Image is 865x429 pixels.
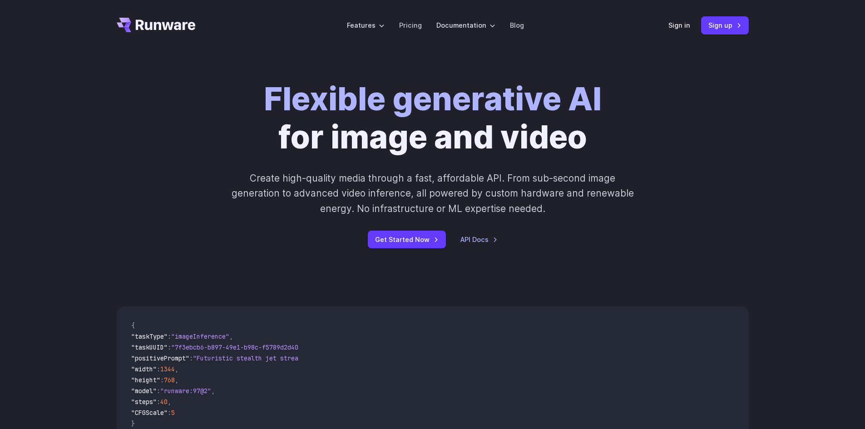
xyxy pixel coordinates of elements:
p: Create high-quality media through a fast, affordable API. From sub-second image generation to adv... [230,171,635,216]
span: : [168,409,171,417]
span: : [157,365,160,373]
span: : [160,376,164,384]
span: , [175,365,178,373]
span: : [189,354,193,362]
span: "taskType" [131,332,168,340]
span: "CFGScale" [131,409,168,417]
span: : [168,343,171,351]
span: "width" [131,365,157,373]
a: Blog [510,20,524,30]
span: { [131,321,135,330]
label: Features [347,20,385,30]
span: "runware:97@2" [160,387,211,395]
span: } [131,419,135,428]
span: "7f3ebcb6-b897-49e1-b98c-f5789d2d40d7" [171,343,309,351]
span: : [157,398,160,406]
span: , [175,376,178,384]
span: "height" [131,376,160,384]
span: "Futuristic stealth jet streaking through a neon-lit cityscape with glowing purple exhaust" [193,354,524,362]
span: 5 [171,409,175,417]
span: "imageInference" [171,332,229,340]
a: Get Started Now [368,231,446,248]
span: "model" [131,387,157,395]
span: 768 [164,376,175,384]
span: "positivePrompt" [131,354,189,362]
span: : [157,387,160,395]
span: "taskUUID" [131,343,168,351]
a: API Docs [460,234,498,245]
span: "steps" [131,398,157,406]
span: , [211,387,215,395]
span: , [168,398,171,406]
span: 40 [160,398,168,406]
span: 1344 [160,365,175,373]
strong: Flexible generative AI [264,79,602,118]
a: Pricing [399,20,422,30]
a: Sign in [668,20,690,30]
a: Sign up [701,16,749,34]
span: , [229,332,233,340]
label: Documentation [436,20,495,30]
a: Go to / [117,18,196,32]
h1: for image and video [264,80,602,156]
span: : [168,332,171,340]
